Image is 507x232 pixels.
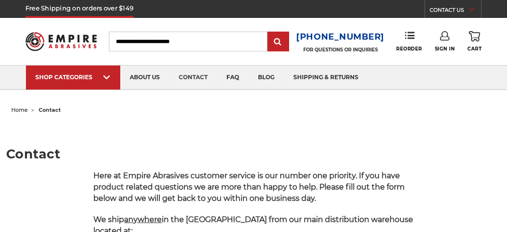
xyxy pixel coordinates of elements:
[25,27,97,55] img: Empire Abrasives
[11,107,28,113] a: home
[269,33,288,51] input: Submit
[124,215,162,224] span: anywhere
[296,30,384,44] a: [PHONE_NUMBER]
[435,46,455,52] span: Sign In
[217,66,249,90] a: faq
[169,66,217,90] a: contact
[467,46,482,52] span: Cart
[39,107,61,113] span: contact
[430,5,481,18] a: CONTACT US
[396,31,422,51] a: Reorder
[120,66,169,90] a: about us
[35,74,111,81] div: SHOP CATEGORIES
[6,148,501,160] h1: Contact
[467,31,482,52] a: Cart
[284,66,368,90] a: shipping & returns
[296,47,384,53] p: FOR QUESTIONS OR INQUIRIES
[93,171,405,203] span: Here at Empire Abrasives customer service is our number one priority. If you have product related...
[396,46,422,52] span: Reorder
[249,66,284,90] a: blog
